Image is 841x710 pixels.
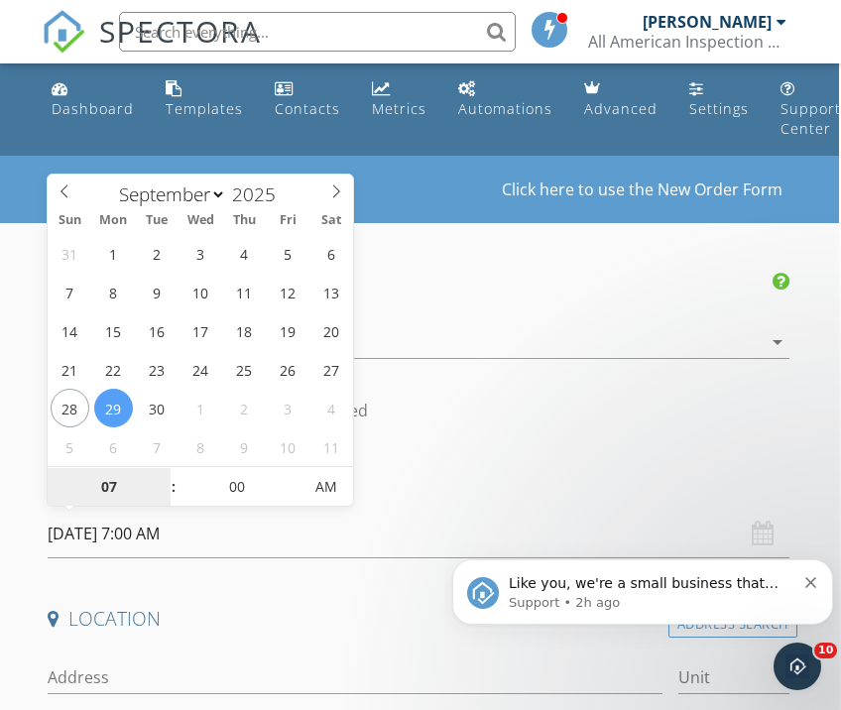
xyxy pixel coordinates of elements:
[312,273,351,311] span: September 13, 2025
[814,643,837,658] span: 10
[226,181,292,207] input: Year
[166,99,243,118] div: Templates
[584,99,658,118] div: Advanced
[138,427,177,466] span: October 7, 2025
[269,273,307,311] span: September 12, 2025
[312,350,351,389] span: September 27, 2025
[309,214,353,227] span: Sat
[588,32,786,52] div: All American Inspection Services
[48,271,788,296] h4: INSPECTOR(S)
[689,99,749,118] div: Settings
[171,467,177,507] span: :
[91,214,135,227] span: Mon
[269,234,307,273] span: September 5, 2025
[48,606,788,632] h4: Location
[138,273,177,311] span: September 9, 2025
[266,214,309,227] span: Fri
[51,311,89,350] span: September 14, 2025
[64,76,351,94] p: Message from Support, sent 2h ago
[269,389,307,427] span: October 3, 2025
[181,311,220,350] span: September 17, 2025
[275,99,340,118] div: Contacts
[222,214,266,227] span: Thu
[181,273,220,311] span: September 10, 2025
[312,311,351,350] span: September 20, 2025
[135,214,179,227] span: Tue
[361,55,374,70] button: Dismiss notification
[94,234,133,273] span: September 1, 2025
[94,389,133,427] span: September 29, 2025
[51,273,89,311] span: September 7, 2025
[643,12,772,32] div: [PERSON_NAME]
[94,427,133,466] span: October 6, 2025
[119,12,516,52] input: Search everything...
[225,311,264,350] span: September 18, 2025
[94,350,133,389] span: September 22, 2025
[269,311,307,350] span: September 19, 2025
[48,214,91,227] span: Sun
[181,234,220,273] span: September 3, 2025
[52,99,134,118] div: Dashboard
[766,330,789,354] i: arrow_drop_down
[681,71,757,128] a: Settings
[576,71,665,128] a: Advanced
[42,10,85,54] img: The Best Home Inspection Software - Spectora
[48,470,788,496] h4: Date/Time
[312,234,351,273] span: September 6, 2025
[138,350,177,389] span: September 23, 2025
[138,234,177,273] span: September 2, 2025
[312,427,351,466] span: October 11, 2025
[138,311,177,350] span: September 16, 2025
[269,427,307,466] span: October 10, 2025
[269,350,307,389] span: September 26, 2025
[181,389,220,427] span: October 1, 2025
[372,99,426,118] div: Metrics
[181,350,220,389] span: September 24, 2025
[364,71,434,128] a: Metrics
[181,427,220,466] span: October 8, 2025
[225,350,264,389] span: September 25, 2025
[774,643,821,690] iframe: Intercom live chat
[299,467,353,507] span: Click to toggle
[450,71,560,128] a: Automations (Basic)
[179,214,222,227] span: Wed
[44,71,142,128] a: Dashboard
[55,172,494,206] h1: New Inspection
[94,273,133,311] span: September 8, 2025
[225,427,264,466] span: October 9, 2025
[64,58,344,153] span: Like you, we're a small business that relies on reviews to grow. If you have a few minutes, we'd ...
[51,389,89,427] span: September 28, 2025
[42,27,262,68] a: SPECTORA
[138,389,177,427] span: September 30, 2025
[51,350,89,389] span: September 21, 2025
[225,273,264,311] span: September 11, 2025
[94,311,133,350] span: September 15, 2025
[158,71,251,128] a: Templates
[267,71,348,128] a: Contacts
[51,427,89,466] span: October 5, 2025
[444,518,841,656] iframe: Intercom notifications message
[225,234,264,273] span: September 4, 2025
[502,181,782,197] a: Click here to use the New Order Form
[48,510,788,558] input: Select date
[225,389,264,427] span: October 2, 2025
[458,99,552,118] div: Automations
[781,99,841,138] div: Support Center
[51,234,89,273] span: August 31, 2025
[312,389,351,427] span: October 4, 2025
